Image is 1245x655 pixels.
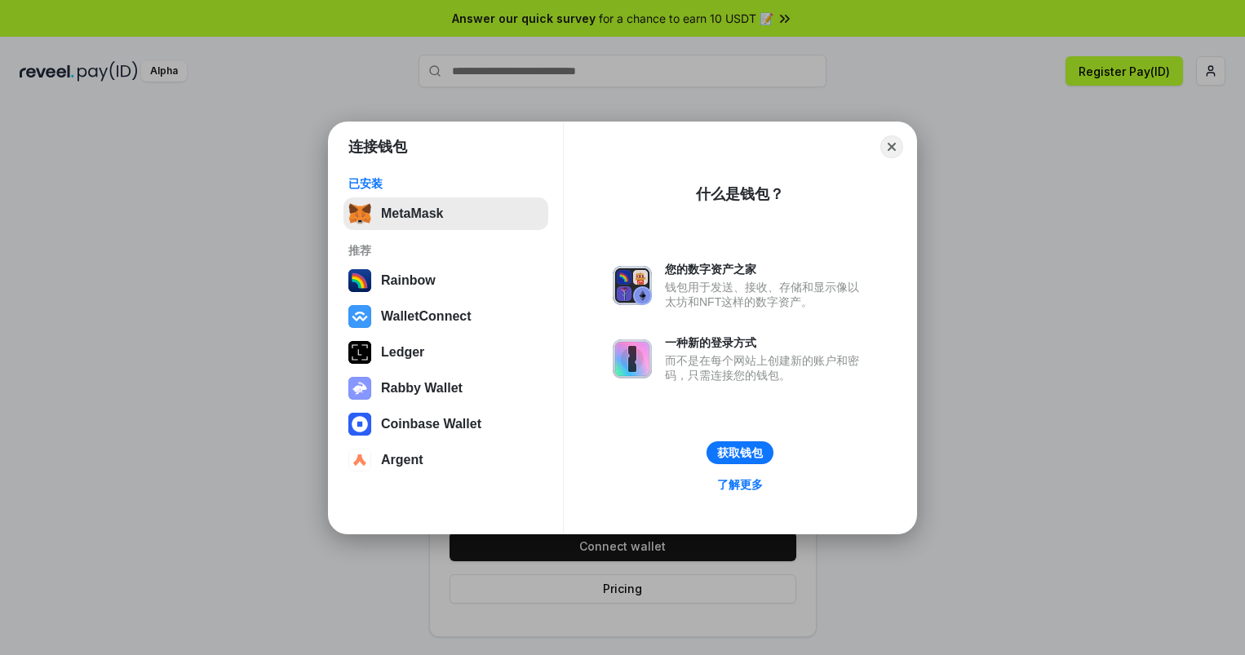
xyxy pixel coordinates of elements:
img: svg+xml,%3Csvg%20xmlns%3D%22http%3A%2F%2Fwww.w3.org%2F2000%2Fsvg%22%20fill%3D%22none%22%20viewBox... [613,266,652,305]
a: 了解更多 [707,474,773,495]
div: 而不是在每个网站上创建新的账户和密码，只需连接您的钱包。 [665,353,867,383]
div: Argent [381,453,423,467]
div: WalletConnect [381,309,472,324]
button: 获取钱包 [707,441,773,464]
button: WalletConnect [343,300,548,333]
div: Ledger [381,345,424,360]
div: 您的数字资产之家 [665,262,867,277]
img: svg+xml,%3Csvg%20xmlns%3D%22http%3A%2F%2Fwww.w3.org%2F2000%2Fsvg%22%20fill%3D%22none%22%20viewBox... [613,339,652,378]
button: Rabby Wallet [343,372,548,405]
h1: 连接钱包 [348,137,407,157]
img: svg+xml,%3Csvg%20xmlns%3D%22http%3A%2F%2Fwww.w3.org%2F2000%2Fsvg%22%20width%3D%2228%22%20height%3... [348,341,371,364]
div: Coinbase Wallet [381,417,481,432]
button: Argent [343,444,548,476]
div: 什么是钱包？ [696,184,784,204]
button: Rainbow [343,264,548,297]
button: Coinbase Wallet [343,408,548,440]
button: MetaMask [343,197,548,230]
button: Close [880,135,903,158]
div: 钱包用于发送、接收、存储和显示像以太坊和NFT这样的数字资产。 [665,280,867,309]
button: Ledger [343,336,548,369]
img: svg+xml,%3Csvg%20width%3D%2228%22%20height%3D%2228%22%20viewBox%3D%220%200%2028%2028%22%20fill%3D... [348,305,371,328]
img: svg+xml,%3Csvg%20width%3D%2228%22%20height%3D%2228%22%20viewBox%3D%220%200%2028%2028%22%20fill%3D... [348,449,371,471]
div: 了解更多 [717,477,763,492]
div: 已安装 [348,176,543,191]
div: 获取钱包 [717,445,763,460]
img: svg+xml,%3Csvg%20width%3D%2228%22%20height%3D%2228%22%20viewBox%3D%220%200%2028%2028%22%20fill%3D... [348,413,371,436]
div: 推荐 [348,243,543,258]
div: Rainbow [381,273,436,288]
img: svg+xml,%3Csvg%20xmlns%3D%22http%3A%2F%2Fwww.w3.org%2F2000%2Fsvg%22%20fill%3D%22none%22%20viewBox... [348,377,371,400]
img: svg+xml,%3Csvg%20width%3D%22120%22%20height%3D%22120%22%20viewBox%3D%220%200%20120%20120%22%20fil... [348,269,371,292]
div: 一种新的登录方式 [665,335,867,350]
img: svg+xml,%3Csvg%20fill%3D%22none%22%20height%3D%2233%22%20viewBox%3D%220%200%2035%2033%22%20width%... [348,202,371,225]
div: Rabby Wallet [381,381,463,396]
div: MetaMask [381,206,443,221]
